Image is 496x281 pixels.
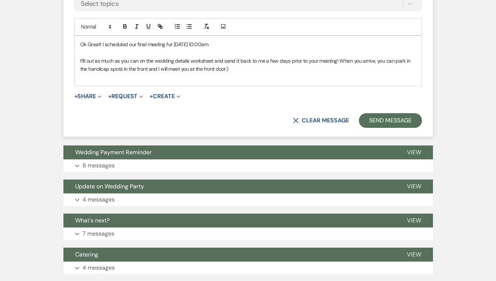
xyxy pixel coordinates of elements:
span: View [407,148,421,156]
button: 7 messages [63,228,433,240]
p: 4 messages [82,263,115,273]
span: View [407,182,421,190]
button: View [395,214,433,228]
span: + [108,93,111,99]
p: 8 messages [82,161,115,170]
button: Catering [63,248,395,262]
button: View [395,180,433,193]
button: View [395,248,433,262]
span: View [407,217,421,224]
button: View [395,145,433,159]
span: View [407,251,421,258]
p: 4 messages [82,195,115,204]
button: 4 messages [63,262,433,274]
span: + [74,93,78,99]
button: What's next? [63,214,395,228]
span: What's next? [75,217,110,224]
button: Send Message [359,113,422,128]
button: 8 messages [63,159,433,172]
span: Wedding Payment Reminder [75,148,152,156]
span: Catering [75,251,98,258]
span: Fill out as much as you can on the wedding details worksheet and send it back to me a few days pr... [80,58,412,72]
p: 7 messages [82,229,114,239]
span: Ok Great! I scheduled our final meeting for [DATE] 10:00am [80,41,209,48]
span: Update on Wedding Party [75,182,144,190]
button: 4 messages [63,193,433,206]
button: Update on Wedding Party [63,180,395,193]
button: Wedding Payment Reminder [63,145,395,159]
button: Create [150,93,180,99]
button: Clear message [293,118,349,123]
button: Share [74,93,102,99]
button: Request [108,93,143,99]
span: + [150,93,153,99]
